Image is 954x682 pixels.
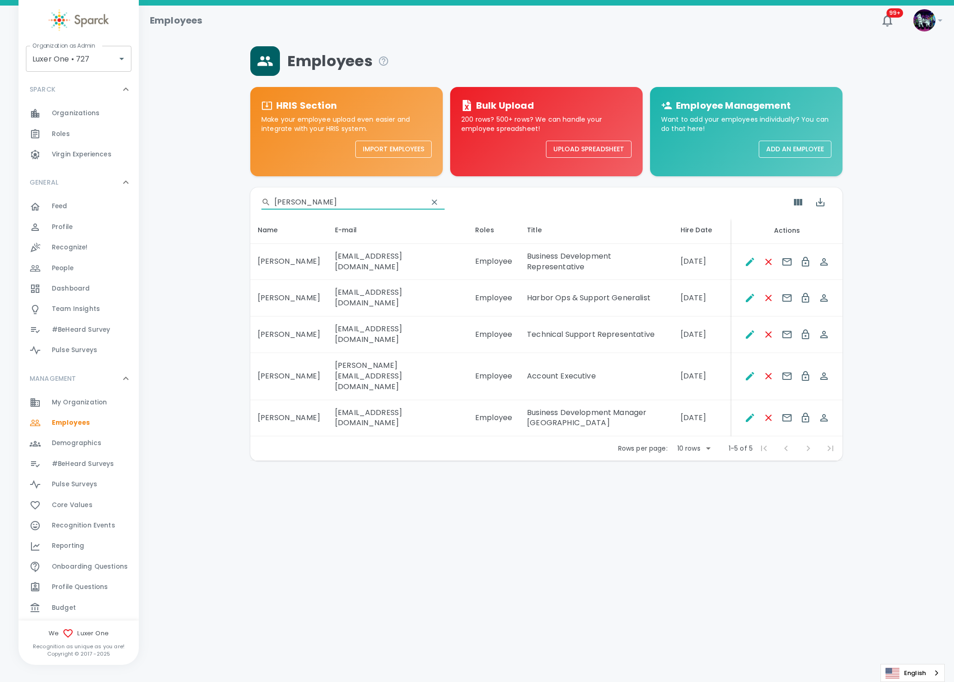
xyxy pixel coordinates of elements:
[19,643,139,650] p: Recognition as unique as you are!
[913,9,935,31] img: Picture of Sparck
[741,367,759,385] button: Edit
[520,280,673,316] td: Harbor Ops & Support Generalist
[546,141,632,158] button: Upload Spreadsheet
[258,224,320,236] div: Name
[673,316,731,353] td: [DATE]
[796,253,815,271] button: Change Password
[19,237,139,258] a: Recognize!
[19,320,139,340] a: #BeHeard Survey
[19,258,139,279] a: People
[328,353,468,400] td: [PERSON_NAME][EMAIL_ADDRESS][DOMAIN_NAME]
[19,650,139,657] p: Copyright © 2017 - 2025
[30,85,56,94] p: SPARCK
[778,253,796,271] button: Send E-mails
[19,217,139,237] a: Profile
[328,400,468,437] td: [EMAIL_ADDRESS][DOMAIN_NAME]
[741,253,759,271] button: Edit
[787,191,809,213] button: Show Columns
[676,98,791,113] h6: Employee Management
[30,374,76,383] p: MANAGEMENT
[461,115,632,133] p: 200 rows? 500+ rows? We can handle your employee spreadsheet!
[250,280,328,316] td: [PERSON_NAME]
[675,444,703,453] div: 10 rows
[753,437,775,459] span: First Page
[815,409,833,427] button: Spoof This Employee
[52,202,68,211] span: Feed
[19,124,139,144] a: Roles
[673,353,731,400] td: [DATE]
[52,418,90,428] span: Employees
[52,304,100,314] span: Team Insights
[520,316,673,353] td: Technical Support Representative
[52,603,76,613] span: Budget
[49,9,109,31] img: Sparck logo
[796,367,815,385] button: Change Password
[19,598,139,618] div: Budget
[261,198,271,207] svg: Search
[19,474,139,495] div: Pulse Surveys
[19,495,139,515] a: Core Values
[673,244,731,280] td: [DATE]
[19,279,139,299] div: Dashboard
[287,52,389,70] span: Employees
[328,280,468,316] td: [EMAIL_ADDRESS][DOMAIN_NAME]
[19,196,139,217] a: Feed
[815,325,833,344] button: Spoof This Employee
[52,264,74,273] span: People
[775,437,797,459] span: Previous Page
[778,409,796,427] button: Send E-mails
[19,103,139,124] a: Organizations
[759,409,778,427] button: Remove Employee
[355,141,432,158] button: Import Employees
[527,224,665,236] div: Title
[475,224,512,236] div: Roles
[19,515,139,536] a: Recognition Events
[468,316,520,353] td: Employee
[19,454,139,474] a: #BeHeard Surveys
[19,144,139,165] a: Virgin Experiences
[661,115,831,133] p: Want to add your employees individually? You can do that here!
[250,400,328,437] td: [PERSON_NAME]
[778,367,796,385] button: Send E-mails
[886,8,903,18] span: 99+
[19,168,139,196] div: GENERAL
[741,289,759,307] button: Edit
[276,98,337,113] h6: HRIS Section
[815,289,833,307] button: Spoof This Employee
[19,536,139,556] div: Reporting
[52,459,114,469] span: #BeHeard Surveys
[19,75,139,103] div: SPARCK
[52,583,108,592] span: Profile Questions
[19,577,139,597] a: Profile Questions
[150,13,202,28] h1: Employees
[19,365,139,392] div: MANAGEMENT
[424,192,445,212] button: Clear Search
[19,9,139,31] a: Sparck logo
[19,433,139,453] a: Demographics
[32,42,95,50] label: Organization as Admin
[815,367,833,385] button: Spoof This Employee
[19,557,139,577] a: Onboarding Questions
[19,340,139,360] a: Pulse Surveys
[778,325,796,344] button: Send E-mails
[468,280,520,316] td: Employee
[759,141,831,158] button: Add an Employee
[759,367,778,385] button: Remove Employee
[274,195,421,210] input: Search
[468,400,520,437] td: Employee
[881,664,944,682] a: English
[520,244,673,280] td: Business Development Representative
[618,444,668,453] p: Rows per page:
[52,243,88,252] span: Recognize!
[328,244,468,280] td: [EMAIL_ADDRESS][DOMAIN_NAME]
[759,253,778,271] button: Remove Employee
